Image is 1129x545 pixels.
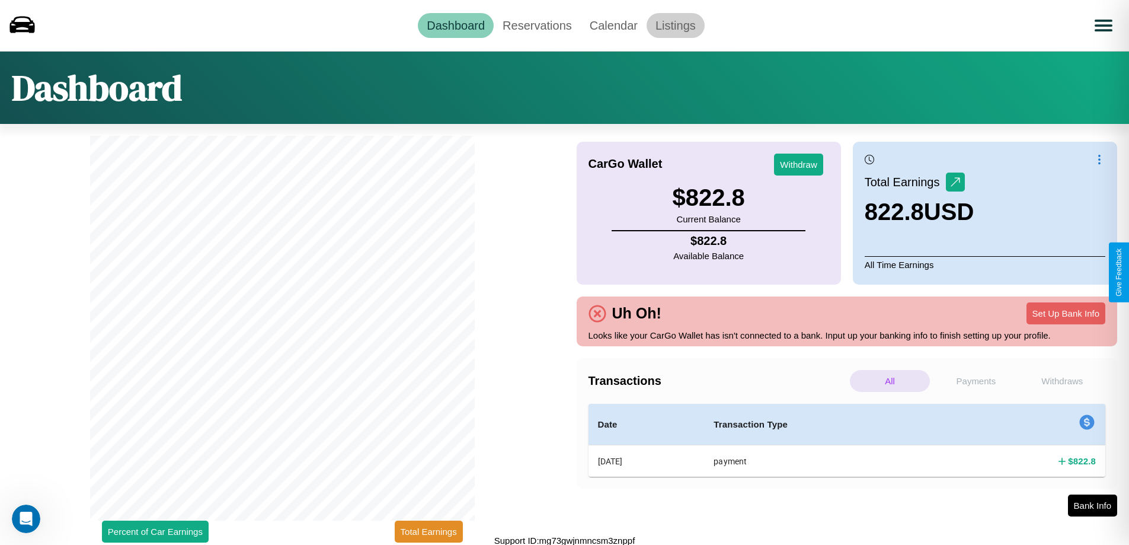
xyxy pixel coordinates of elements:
[1115,248,1123,297] div: Give Feedback
[589,157,663,171] h4: CarGo Wallet
[12,505,40,533] iframe: Intercom live chat
[589,374,847,388] h4: Transactions
[714,417,941,432] h4: Transaction Type
[494,13,581,38] a: Reservations
[647,13,705,38] a: Listings
[598,417,695,432] h4: Date
[606,305,667,322] h4: Uh Oh!
[102,521,209,543] button: Percent of Car Earnings
[1026,302,1105,324] button: Set Up Bank Info
[672,211,744,227] p: Current Balance
[850,370,930,392] p: All
[1087,9,1120,42] button: Open menu
[672,184,744,211] h3: $ 822.8
[865,171,946,193] p: Total Earnings
[865,199,974,225] h3: 822.8 USD
[395,521,463,543] button: Total Earnings
[589,404,1106,477] table: simple table
[704,445,950,477] th: payment
[1068,495,1117,517] button: Bank Info
[581,13,647,38] a: Calendar
[12,63,182,112] h1: Dashboard
[673,234,744,248] h4: $ 822.8
[865,256,1105,273] p: All Time Earnings
[1022,370,1102,392] p: Withdraws
[418,13,494,38] a: Dashboard
[1068,455,1096,467] h4: $ 822.8
[589,445,705,477] th: [DATE]
[673,248,744,264] p: Available Balance
[774,154,823,176] button: Withdraw
[936,370,1016,392] p: Payments
[589,327,1106,343] p: Looks like your CarGo Wallet has isn't connected to a bank. Input up your banking info to finish ...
